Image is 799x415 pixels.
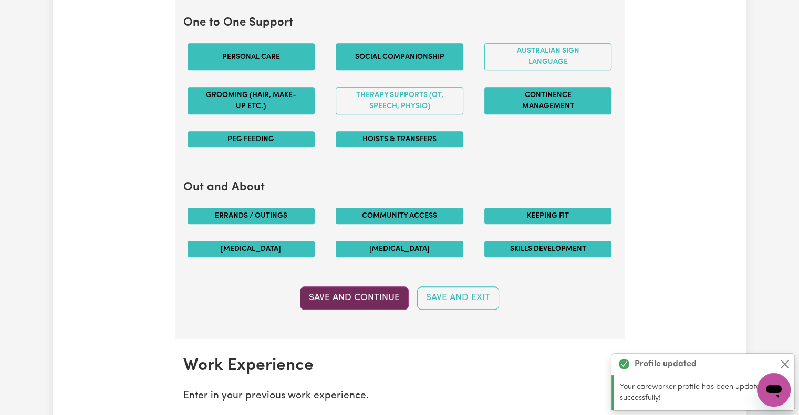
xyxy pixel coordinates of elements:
button: Australian Sign Language [484,43,612,70]
button: [MEDICAL_DATA] [336,241,463,257]
button: Close [779,358,791,370]
button: Hoists & transfers [336,131,463,147]
p: Your careworker profile has been updated successfully! [620,381,788,404]
h2: One to One Support [183,16,616,30]
h2: Out and About [183,181,616,195]
button: Continence management [484,87,612,114]
button: Save and Exit [417,286,499,310]
strong: Profile updated [635,358,697,370]
button: PEG feeding [188,131,315,147]
button: Community access [336,208,463,224]
button: Social companionship [336,43,463,70]
button: [MEDICAL_DATA] [188,241,315,257]
button: Grooming (hair, make-up etc.) [188,87,315,114]
button: Save and Continue [300,286,409,310]
h2: Work Experience [183,356,616,376]
button: Keeping fit [484,208,612,224]
button: Skills Development [484,241,612,257]
button: Therapy Supports (OT, speech, physio) [336,87,463,114]
button: Errands / Outings [188,208,315,224]
iframe: Button to launch messaging window [757,373,791,407]
p: Enter in your previous work experience. [183,389,616,404]
button: Personal care [188,43,315,70]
